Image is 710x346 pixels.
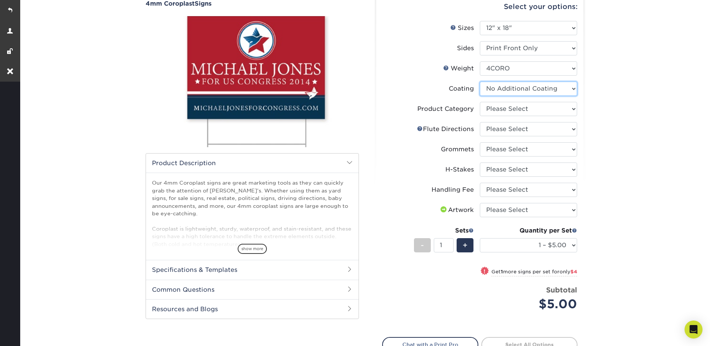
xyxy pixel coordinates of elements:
[445,165,474,174] div: H-Stakes
[432,185,474,194] div: Handling Fee
[146,8,359,155] img: 4mm Coroplast 01
[146,299,359,319] h2: Resources and Blogs
[443,64,474,73] div: Weight
[491,269,577,276] small: Get more signs per set for
[570,269,577,274] span: $4
[146,154,359,173] h2: Product Description
[485,295,577,313] div: $5.00
[457,44,474,53] div: Sides
[480,226,577,235] div: Quantity per Set
[417,104,474,113] div: Product Category
[146,280,359,299] h2: Common Questions
[685,321,703,339] div: Open Intercom Messenger
[501,269,503,274] strong: 1
[546,286,577,294] strong: Subtotal
[441,145,474,154] div: Grommets
[439,206,474,215] div: Artwork
[463,240,467,251] span: +
[450,24,474,33] div: Sizes
[146,260,359,279] h2: Specifications & Templates
[238,244,267,254] span: show more
[421,240,424,251] span: -
[449,84,474,93] div: Coating
[417,125,474,134] div: Flute Directions
[414,226,474,235] div: Sets
[560,269,577,274] span: only
[484,267,485,275] span: !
